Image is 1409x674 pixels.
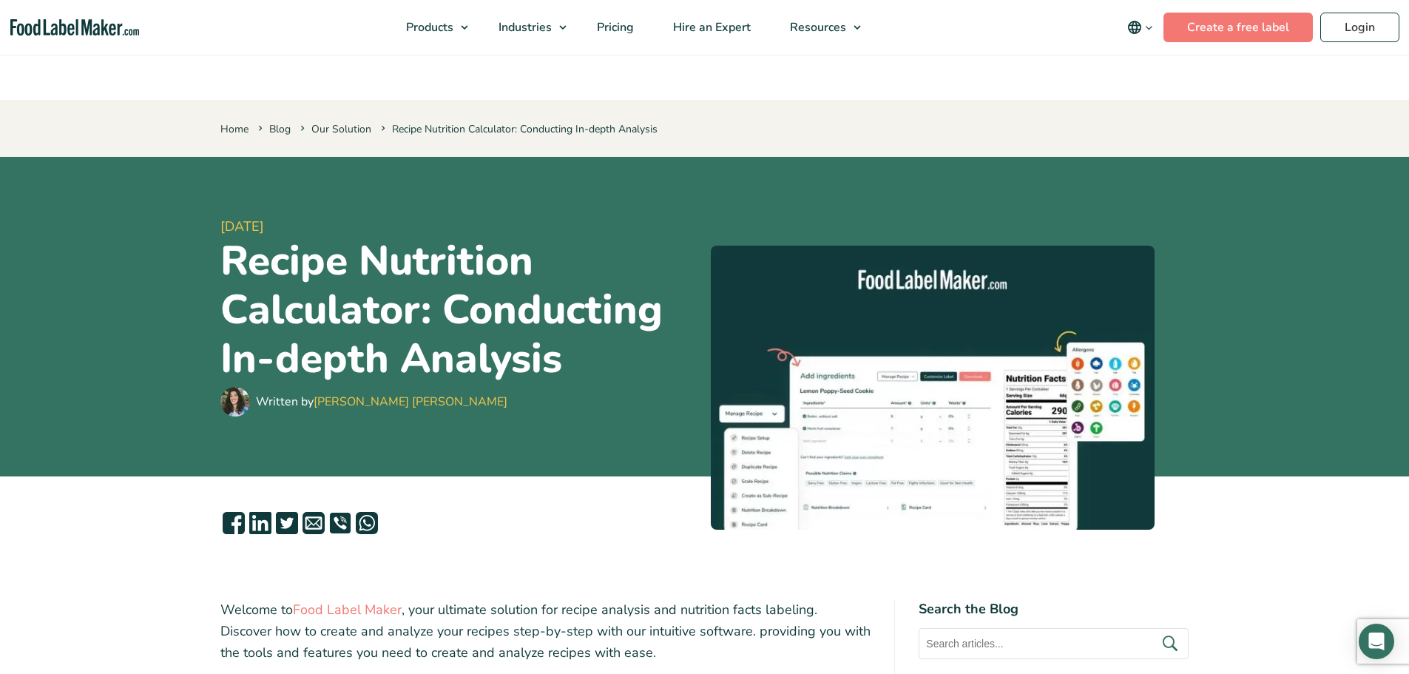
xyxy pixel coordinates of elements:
span: Hire an Expert [669,19,752,36]
a: Our Solution [311,122,371,136]
span: Pricing [592,19,635,36]
span: Resources [785,19,848,36]
a: Food Label Maker [293,601,402,619]
a: Home [220,122,249,136]
a: Login [1320,13,1399,42]
div: Written by [256,393,507,411]
a: Create a free label [1163,13,1313,42]
span: Industries [494,19,553,36]
a: Blog [269,122,291,136]
span: Recipe Nutrition Calculator: Conducting In-depth Analysis [378,122,658,136]
span: Products [402,19,455,36]
div: Open Intercom Messenger [1359,624,1394,659]
img: Maria Abi Hanna - Food Label Maker [220,387,250,417]
span: [DATE] [220,217,699,237]
input: Search articles... [919,628,1189,659]
p: Welcome to , your ultimate solution for recipe analysis and nutrition facts labeling. Discover ho... [220,599,871,663]
h4: Search the Blog [919,599,1189,619]
h1: Recipe Nutrition Calculator: Conducting In-depth Analysis [220,237,699,383]
a: [PERSON_NAME] [PERSON_NAME] [314,394,507,410]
